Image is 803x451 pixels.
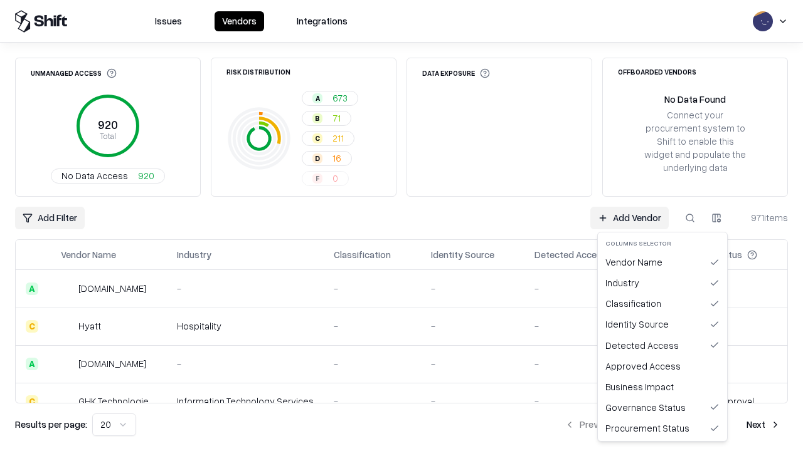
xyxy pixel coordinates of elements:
div: Detected Access [600,335,725,356]
div: Approved Access [600,356,725,376]
div: Business Impact [600,376,725,397]
div: Columns selector [600,235,725,252]
div: Governance Status [600,397,725,418]
div: Classification [600,293,725,314]
div: Industry [600,272,725,293]
div: Procurement Status [600,418,725,438]
div: Identity Source [600,314,725,334]
div: Vendor Name [600,252,725,272]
